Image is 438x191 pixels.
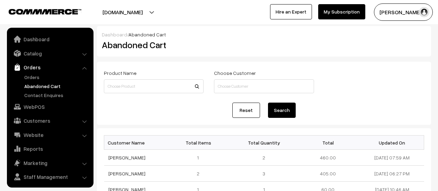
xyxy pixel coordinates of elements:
[232,166,296,182] td: 3
[296,136,360,150] th: Total
[214,69,256,77] label: Choose Customer
[128,32,166,37] span: Abandoned Cart
[104,69,136,77] label: Product Name
[104,136,168,150] th: Customer Name
[360,150,424,166] td: [DATE] 07:59 AM
[168,150,232,166] td: 1
[318,4,365,19] a: My Subscription
[232,150,296,166] td: 2
[268,103,296,118] button: Search
[9,114,91,127] a: Customers
[214,79,314,93] input: Choose Customer
[296,166,360,182] td: 405.00
[102,31,426,38] div: /
[104,79,204,93] input: Choose Product
[9,61,91,73] a: Orders
[232,103,260,118] a: Reset
[102,40,203,50] h2: Abandoned Cart
[9,47,91,60] a: Catalog
[102,32,127,37] a: Dashboard
[9,142,91,155] a: Reports
[9,157,91,169] a: Marketing
[270,4,312,19] a: Hire an Expert
[232,136,296,150] th: Total Quantity
[108,155,145,160] a: [PERSON_NAME]
[168,166,232,182] td: 2
[9,171,91,183] a: Staff Management
[9,7,69,15] a: COMMMERCE
[23,73,91,81] a: Orders
[168,136,232,150] th: Total Items
[9,129,91,141] a: Website
[360,166,424,182] td: [DATE] 06:27 PM
[9,9,81,14] img: COMMMERCE
[419,7,429,17] img: user
[374,3,433,21] button: [PERSON_NAME]
[108,171,145,176] a: [PERSON_NAME]
[23,92,91,99] a: Contact Enquires
[9,33,91,45] a: Dashboard
[296,150,360,166] td: 460.00
[23,83,91,90] a: Abandoned Cart
[78,3,167,21] button: [DOMAIN_NAME]
[9,101,91,113] a: WebPOS
[360,136,424,150] th: Updated On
